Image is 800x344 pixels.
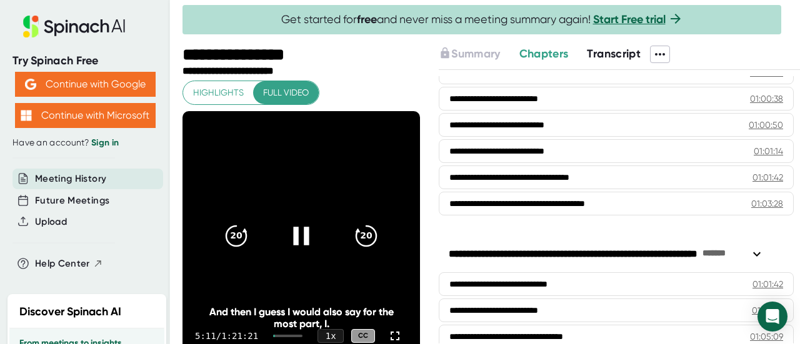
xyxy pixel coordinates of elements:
[451,47,500,61] span: Summary
[757,302,787,332] div: Open Intercom Messenger
[19,303,121,320] h2: Discover Spinach AI
[35,194,109,208] button: Future Meetings
[183,81,254,104] button: Highlights
[91,137,119,148] a: Sign in
[35,257,90,271] span: Help Center
[35,172,106,186] button: Meeting History
[519,47,569,61] span: Chapters
[351,329,375,343] div: CC
[750,92,783,105] div: 01:00:38
[750,330,783,343] div: 01:05:09
[754,145,783,157] div: 01:01:14
[752,171,783,184] div: 01:01:42
[253,81,319,104] button: Full video
[519,46,569,62] button: Chapters
[15,103,156,128] button: Continue with Microsoft
[751,197,783,210] div: 01:03:28
[195,331,258,341] div: 5:11 / 1:21:21
[281,12,683,27] span: Get started for and never miss a meeting summary again!
[752,304,783,317] div: 01:03:37
[12,54,157,68] div: Try Spinach Free
[263,85,309,101] span: Full video
[439,46,500,62] button: Summary
[35,257,103,271] button: Help Center
[35,215,67,229] button: Upload
[587,46,641,62] button: Transcript
[587,47,641,61] span: Transcript
[12,137,157,149] div: Have an account?
[357,12,377,26] b: free
[593,12,666,26] a: Start Free trial
[439,46,519,63] div: Upgrade to access
[206,306,396,330] div: And then I guess I would also say for the most part, I.
[25,79,36,90] img: Aehbyd4JwY73AAAAAElFTkSuQmCC
[15,72,156,97] button: Continue with Google
[317,329,344,343] div: 1 x
[749,119,783,131] div: 01:00:50
[752,278,783,290] div: 01:01:42
[193,85,244,101] span: Highlights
